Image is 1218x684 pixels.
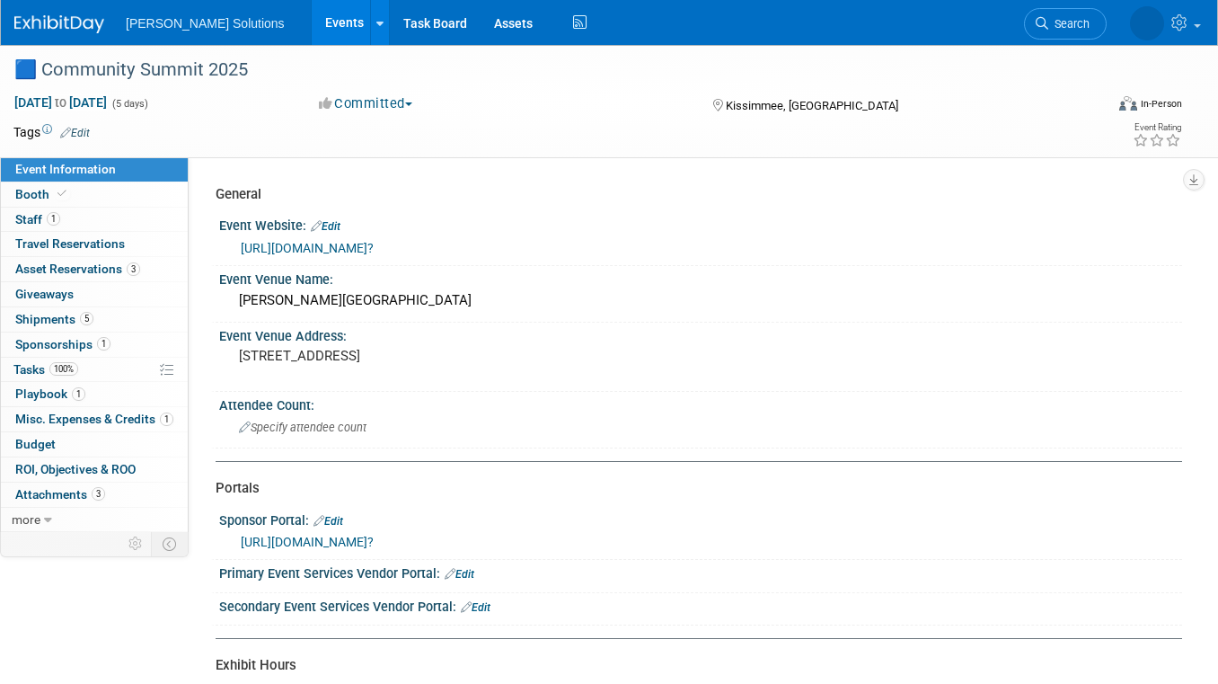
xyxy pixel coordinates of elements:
[15,236,125,251] span: Travel Reservations
[1024,8,1107,40] a: Search
[445,568,474,581] a: Edit
[216,185,1169,204] div: General
[219,323,1182,345] div: Event Venue Address:
[160,413,173,426] span: 1
[311,220,340,233] a: Edit
[12,512,40,527] span: more
[239,348,601,364] pre: [STREET_ADDRESS]
[15,412,173,426] span: Misc. Expenses & Credits
[1048,17,1090,31] span: Search
[15,287,74,301] span: Giveaways
[313,94,419,113] button: Committed
[80,312,93,325] span: 5
[126,16,285,31] span: [PERSON_NAME] Solutions
[13,123,90,141] td: Tags
[219,266,1182,289] div: Event Venue Name:
[72,387,85,401] span: 1
[1119,96,1137,111] img: Format-Inperson.png
[1,483,188,507] a: Attachments3
[216,656,1169,675] div: Exhibit Hours
[1130,6,1164,40] img: Megan Alba
[15,437,56,451] span: Budget
[1,432,188,457] a: Budget
[1,257,188,281] a: Asset Reservations3
[726,99,898,112] span: Kissimmee, [GEOGRAPHIC_DATA]
[1,208,188,232] a: Staff1
[15,487,105,502] span: Attachments
[1140,97,1182,111] div: In-Person
[110,98,148,110] span: (5 days)
[92,487,105,501] span: 3
[57,189,66,199] i: Booth reservation complete
[461,601,490,614] a: Edit
[219,507,1182,530] div: Sponsor Portal:
[1010,93,1182,120] div: Event Format
[216,479,1169,498] div: Portals
[15,212,60,227] span: Staff
[97,337,110,351] span: 1
[1,282,188,306] a: Giveaways
[239,421,366,434] span: Specify attendee count
[1,333,188,357] a: Sponsorships1
[1,232,188,256] a: Travel Reservations
[219,593,1182,617] div: Secondary Event Services Vendor Portal:
[233,287,1169,315] div: [PERSON_NAME][GEOGRAPHIC_DATA]
[1,307,188,332] a: Shipments5
[8,54,1082,86] div: 🟦 Community Summit 2025
[14,15,104,33] img: ExhibitDay
[1,407,188,431] a: Misc. Expenses & Credits1
[15,162,116,176] span: Event Information
[13,94,108,111] span: [DATE] [DATE]
[15,386,85,401] span: Playbook
[219,212,1182,235] div: Event Website:
[1,382,188,406] a: Playbook1
[241,241,374,255] a: [URL][DOMAIN_NAME]?
[15,312,93,326] span: Shipments
[1133,123,1181,132] div: Event Rating
[152,532,189,555] td: Toggle Event Tabs
[241,535,374,549] a: [URL][DOMAIN_NAME]?
[1,457,188,482] a: ROI, Objectives & ROO
[52,95,69,110] span: to
[15,262,140,276] span: Asset Reservations
[15,337,110,351] span: Sponsorships
[1,508,188,532] a: more
[219,392,1182,414] div: Attendee Count:
[219,560,1182,583] div: Primary Event Services Vendor Portal:
[1,358,188,382] a: Tasks100%
[13,362,78,377] span: Tasks
[1,182,188,207] a: Booth
[60,127,90,139] a: Edit
[15,187,70,201] span: Booth
[15,462,136,476] span: ROI, Objectives & ROO
[120,532,152,555] td: Personalize Event Tab Strip
[127,262,140,276] span: 3
[47,212,60,226] span: 1
[313,515,343,528] a: Edit
[1,157,188,182] a: Event Information
[49,362,78,376] span: 100%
